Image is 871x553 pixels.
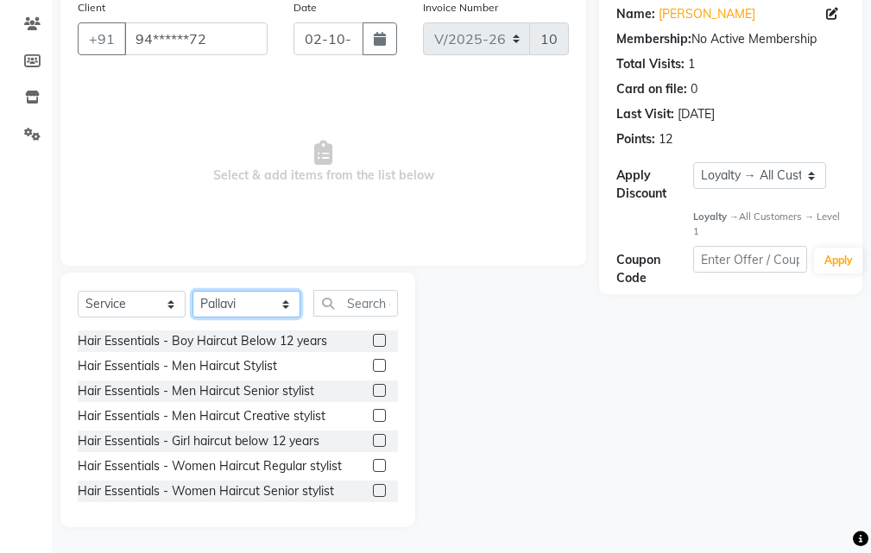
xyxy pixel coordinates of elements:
[78,76,569,248] span: Select & add items from the list below
[78,457,342,475] div: Hair Essentials - Women Haircut Regular stylist
[616,30,845,48] div: No Active Membership
[616,5,655,23] div: Name:
[78,407,325,425] div: Hair Essentials - Men Haircut Creative stylist
[616,30,691,48] div: Membership:
[78,332,327,350] div: Hair Essentials - Boy Haircut Below 12 years
[688,55,695,73] div: 1
[124,22,268,55] input: Search by Name/Mobile/Email/Code
[616,167,692,203] div: Apply Discount
[693,211,739,223] strong: Loyalty →
[659,5,755,23] a: [PERSON_NAME]
[678,105,715,123] div: [DATE]
[78,432,319,450] div: Hair Essentials - Girl haircut below 12 years
[78,357,277,375] div: Hair Essentials - Men Haircut Stylist
[616,80,687,98] div: Card on file:
[616,105,674,123] div: Last Visit:
[814,248,863,273] button: Apply
[78,482,334,500] div: Hair Essentials - Women Haircut Senior stylist
[693,246,807,273] input: Enter Offer / Coupon Code
[691,80,697,98] div: 0
[693,210,845,239] div: All Customers → Level 1
[659,130,672,148] div: 12
[616,130,655,148] div: Points:
[313,290,398,317] input: Search or Scan
[616,251,692,287] div: Coupon Code
[78,382,314,400] div: Hair Essentials - Men Haircut Senior stylist
[78,22,126,55] button: +91
[616,55,685,73] div: Total Visits:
